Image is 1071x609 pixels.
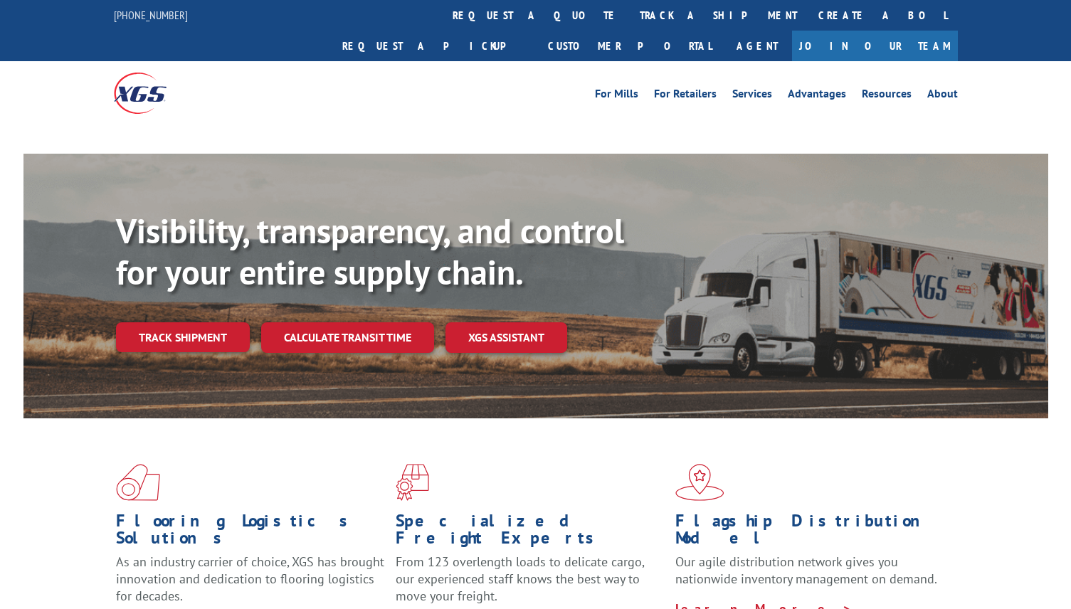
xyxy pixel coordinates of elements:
a: For Retailers [654,88,717,104]
a: Agent [722,31,792,61]
h1: Flooring Logistics Solutions [116,512,385,554]
a: Customer Portal [537,31,722,61]
span: As an industry carrier of choice, XGS has brought innovation and dedication to flooring logistics... [116,554,384,604]
a: Track shipment [116,322,250,352]
a: Services [732,88,772,104]
img: xgs-icon-flagship-distribution-model-red [675,464,724,501]
a: Request a pickup [332,31,537,61]
a: Advantages [788,88,846,104]
b: Visibility, transparency, and control for your entire supply chain. [116,208,624,294]
img: xgs-icon-focused-on-flooring-red [396,464,429,501]
a: Calculate transit time [261,322,434,353]
h1: Flagship Distribution Model [675,512,944,554]
a: About [927,88,958,104]
a: Resources [862,88,912,104]
a: Join Our Team [792,31,958,61]
a: XGS ASSISTANT [445,322,567,353]
img: xgs-icon-total-supply-chain-intelligence-red [116,464,160,501]
a: For Mills [595,88,638,104]
a: [PHONE_NUMBER] [114,8,188,22]
h1: Specialized Freight Experts [396,512,665,554]
span: Our agile distribution network gives you nationwide inventory management on demand. [675,554,937,587]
